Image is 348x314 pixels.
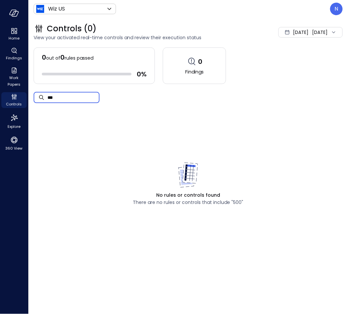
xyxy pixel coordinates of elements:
span: 0 [60,53,65,62]
div: Noy Vadai [330,3,343,15]
span: Controls [6,101,22,107]
div: 360 View [1,134,27,152]
a: 0Findings [163,47,226,84]
p: N [335,5,338,13]
span: No rules or controls found [156,191,220,199]
span: rules passed [65,55,93,61]
div: Home [1,26,27,42]
span: Work Papers [4,74,24,88]
span: There are no rules or controls that include "500" [133,199,244,206]
span: 0 % [137,70,147,78]
div: Controls [1,92,27,108]
div: Work Papers [1,66,27,88]
div: Explore [1,112,27,130]
p: Wiz US [48,5,65,13]
span: Explore [8,123,20,130]
span: 360 View [6,145,23,152]
span: Findings [185,68,204,75]
span: View your activated real-time controls and review their execution status [34,34,237,41]
span: out of [46,55,60,61]
span: [DATE] [293,29,309,36]
span: Controls (0) [47,23,97,34]
img: Icon [36,5,44,13]
div: Findings [1,46,27,62]
span: Findings [6,55,22,61]
span: 0 [42,53,46,62]
span: Home [9,35,19,42]
span: 0 [198,57,203,66]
